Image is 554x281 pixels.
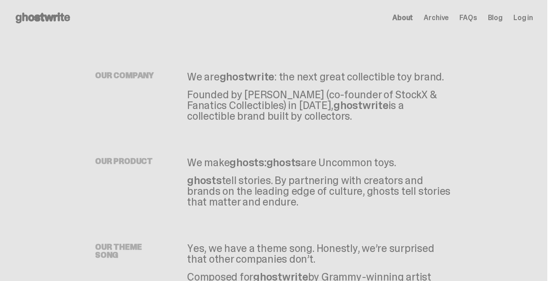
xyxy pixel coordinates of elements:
span: ghosts: [229,155,266,169]
h5: OUR PRODUCT [95,157,167,165]
p: We are : the next great collectible toy brand. [187,71,452,82]
p: We make are Uncommon toys. [187,157,452,168]
span: ghostwrite [333,98,388,112]
p: Founded by [PERSON_NAME] (co-founder of StockX & Fanatics Collectibles) in [DATE], is a collectib... [187,89,452,122]
h5: OUR COMPANY [95,71,167,80]
span: ghosts [187,173,222,187]
h5: OUR THEME SONG [95,243,167,259]
p: Yes, we have a theme song. Honestly, we’re surprised that other companies don’t. [187,243,452,264]
span: ghosts [267,155,301,169]
a: About [392,14,413,21]
p: tell stories. By partnering with creators and brands on the leading edge of culture, ghosts tell ... [187,175,452,207]
a: Blog [488,14,503,21]
a: Archive [424,14,449,21]
span: ghostwrite [220,70,275,84]
a: Log in [513,14,533,21]
a: FAQs [459,14,477,21]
